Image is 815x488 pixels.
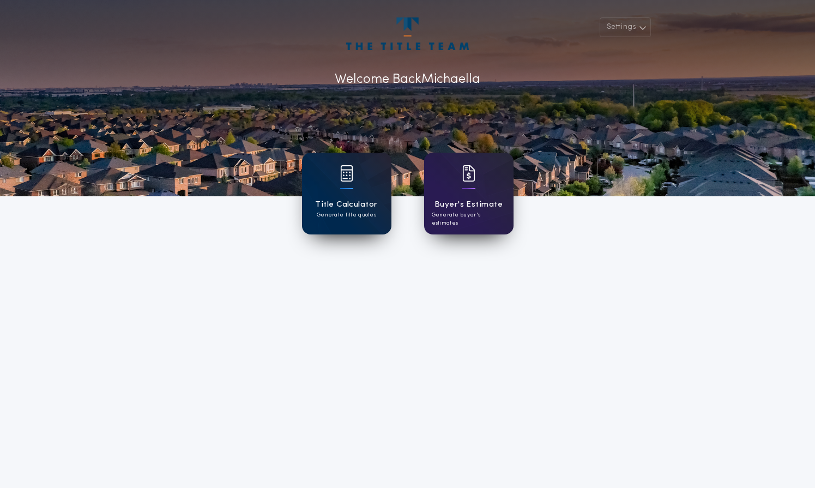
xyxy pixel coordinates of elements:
[462,165,475,182] img: card icon
[434,198,503,211] h1: Buyer's Estimate
[317,211,376,219] p: Generate title quotes
[335,70,480,89] p: Welcome Back Michaella
[424,153,514,234] a: card iconBuyer's EstimateGenerate buyer's estimates
[432,211,506,227] p: Generate buyer's estimates
[302,153,391,234] a: card iconTitle CalculatorGenerate title quotes
[340,165,353,182] img: card icon
[600,17,651,37] button: Settings
[346,17,468,50] img: account-logo
[315,198,377,211] h1: Title Calculator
